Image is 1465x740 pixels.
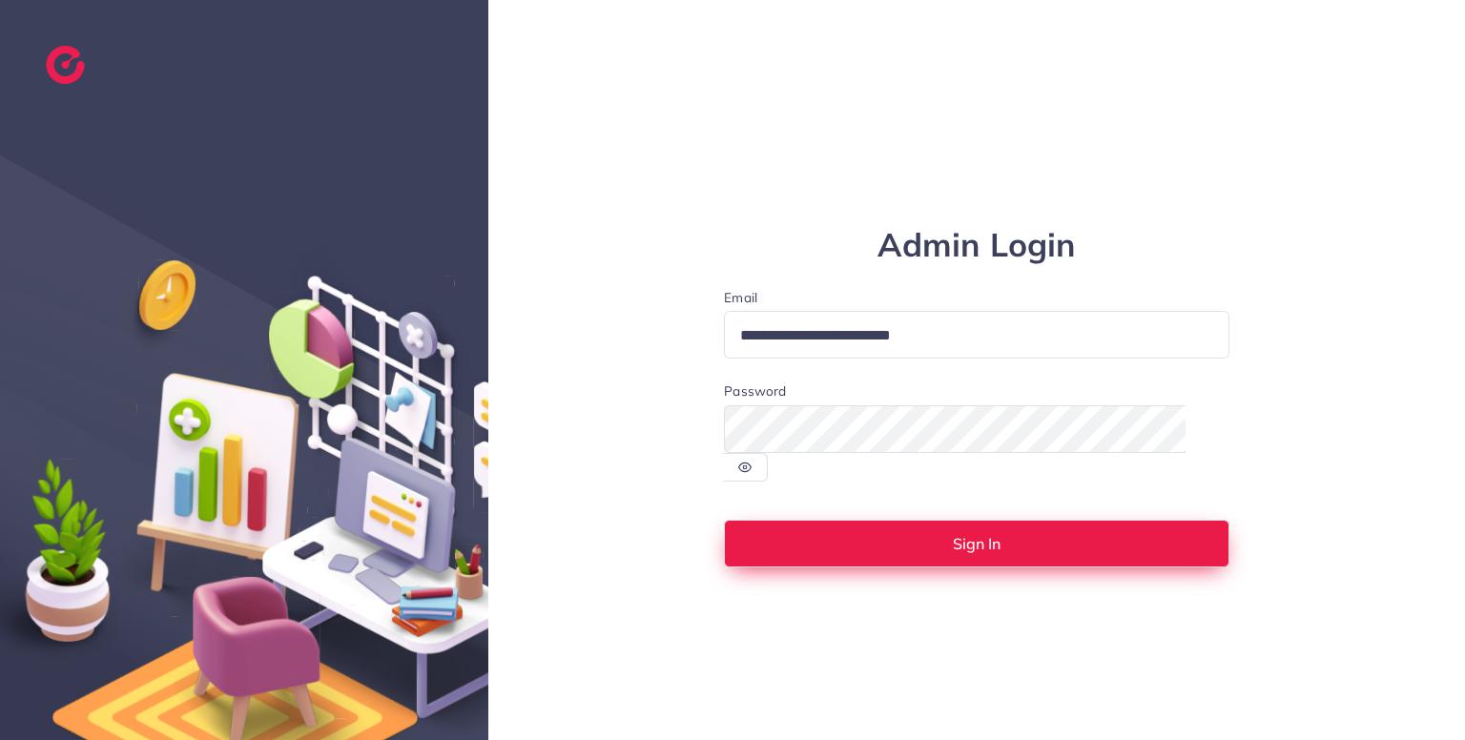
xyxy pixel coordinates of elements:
span: Sign In [953,536,1001,551]
img: logo [46,46,85,84]
h1: Admin Login [724,226,1229,265]
button: Sign In [724,520,1229,567]
label: Password [724,381,786,401]
label: Email [724,288,1229,307]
